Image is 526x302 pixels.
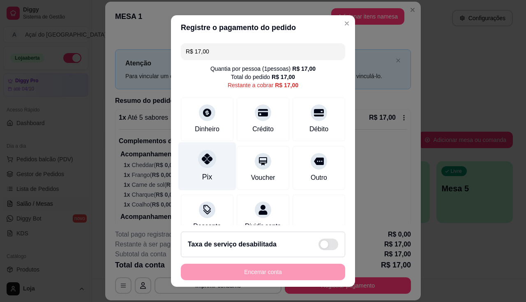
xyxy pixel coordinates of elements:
[245,221,281,231] div: Dividir conta
[231,73,295,81] div: Total do pedido
[272,73,295,81] div: R$ 17,00
[311,173,327,183] div: Outro
[195,124,219,134] div: Dinheiro
[193,221,221,231] div: Desconto
[309,124,328,134] div: Débito
[202,172,212,182] div: Pix
[186,43,340,60] input: Ex.: hambúrguer de cordeiro
[340,17,353,30] button: Close
[275,81,298,89] div: R$ 17,00
[292,65,316,73] div: R$ 17,00
[171,15,355,40] header: Registre o pagamento do pedido
[228,81,298,89] div: Restante a cobrar
[251,173,275,183] div: Voucher
[210,65,316,73] div: Quantia por pessoa ( 1 pessoas)
[188,239,277,249] h2: Taxa de serviço desabilitada
[252,124,274,134] div: Crédito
